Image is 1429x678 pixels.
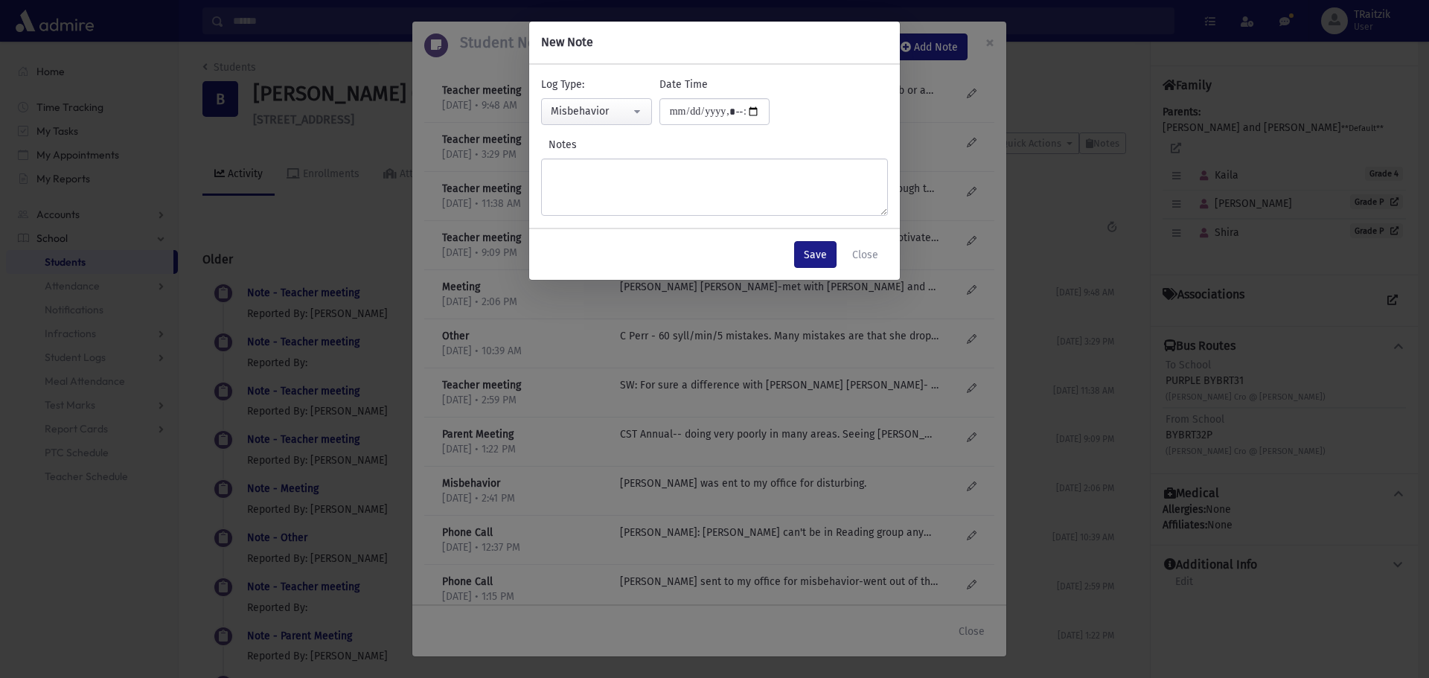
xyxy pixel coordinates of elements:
button: Misbehavior [541,98,652,125]
label: Log Type: [541,77,584,92]
label: Date Time [659,77,708,92]
h6: New Note [541,33,593,51]
div: Misbehavior [551,103,630,119]
button: Save [794,241,837,268]
label: Notes [541,137,599,153]
button: Close [843,241,888,268]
